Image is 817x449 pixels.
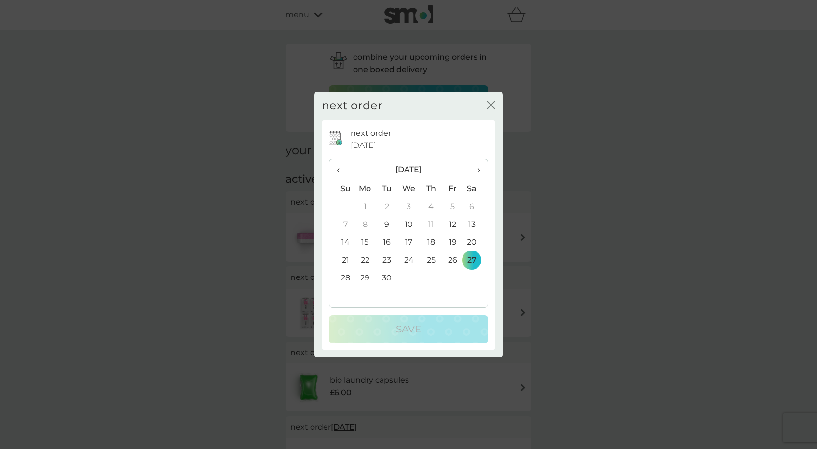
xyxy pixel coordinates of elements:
[487,101,495,111] button: close
[351,139,376,152] span: [DATE]
[398,234,420,251] td: 17
[376,216,398,234] td: 9
[442,180,463,198] th: Fr
[398,198,420,216] td: 3
[329,216,354,234] td: 7
[442,234,463,251] td: 19
[329,315,488,343] button: Save
[354,216,376,234] td: 8
[337,159,347,180] span: ‹
[420,234,442,251] td: 18
[354,198,376,216] td: 1
[376,251,398,269] td: 23
[463,234,488,251] td: 20
[463,198,488,216] td: 6
[420,251,442,269] td: 25
[376,198,398,216] td: 2
[376,269,398,287] td: 30
[329,234,354,251] td: 14
[420,180,442,198] th: Th
[420,198,442,216] td: 4
[354,269,376,287] td: 29
[354,234,376,251] td: 15
[329,180,354,198] th: Su
[354,251,376,269] td: 22
[322,99,382,113] h2: next order
[398,251,420,269] td: 24
[329,251,354,269] td: 21
[396,321,421,337] p: Save
[351,127,391,140] p: next order
[398,180,420,198] th: We
[354,159,463,180] th: [DATE]
[442,216,463,234] td: 12
[354,180,376,198] th: Mo
[398,216,420,234] td: 10
[463,216,488,234] td: 13
[329,269,354,287] td: 28
[420,216,442,234] td: 11
[376,180,398,198] th: Tu
[463,251,488,269] td: 27
[442,198,463,216] td: 5
[463,180,488,198] th: Sa
[442,251,463,269] td: 26
[376,234,398,251] td: 16
[471,159,480,180] span: ›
